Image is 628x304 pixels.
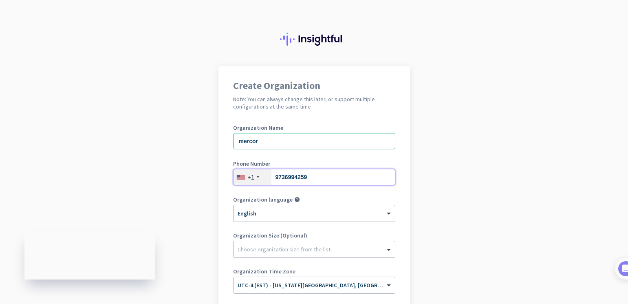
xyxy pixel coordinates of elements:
label: Organization Size (Optional) [233,233,395,238]
label: Organization language [233,197,293,202]
input: 201-555-0123 [233,169,395,185]
label: Organization Name [233,125,395,131]
div: +1 [247,173,254,181]
label: Organization Time Zone [233,268,395,274]
h1: Create Organization [233,81,395,91]
iframe: Insightful Status [24,233,155,280]
input: What is the name of your organization? [233,133,395,149]
h2: Note: You can always change this later, or support multiple configurations at the same time [233,95,395,110]
i: help [294,197,300,202]
label: Phone Number [233,161,395,166]
img: Insightful [280,33,348,46]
